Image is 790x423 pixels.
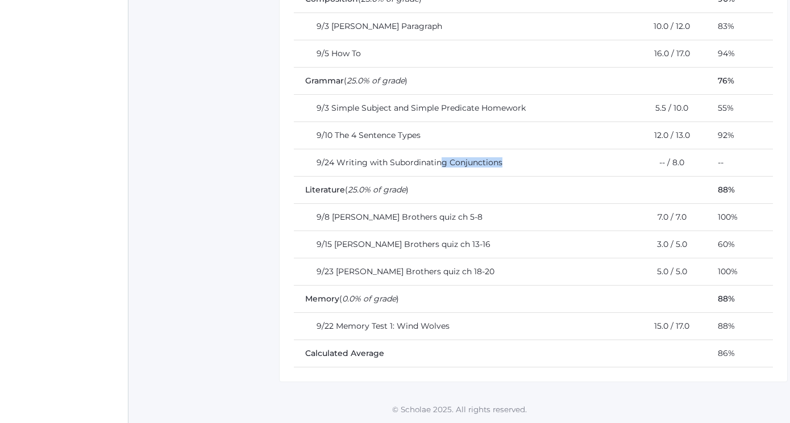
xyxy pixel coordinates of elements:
td: 100% [706,258,773,285]
em: 25.0% of grade [348,185,406,195]
td: 92% [706,122,773,149]
td: 9/5 How To [294,40,629,67]
td: 12.0 / 13.0 [629,122,706,149]
span: Literature [305,185,345,195]
p: © Scholae 2025. All rights reserved. [128,404,790,415]
td: -- [706,149,773,176]
td: 9/24 Writing with Subordinating Conjunctions [294,149,629,176]
td: ( ) [294,176,706,203]
td: -- / 8.0 [629,149,706,176]
td: 5.0 / 5.0 [629,258,706,285]
td: 55% [706,94,773,122]
td: 88% [706,285,773,312]
td: 86% [706,340,773,367]
em: 25.0% of grade [347,76,405,86]
td: 60% [706,231,773,258]
td: Calculated Average [294,340,706,367]
td: 9/15 [PERSON_NAME] Brothers quiz ch 13-16 [294,231,629,258]
td: 76% [706,67,773,94]
td: 94% [706,40,773,67]
td: 83% [706,12,773,40]
td: 9/10 The 4 Sentence Types [294,122,629,149]
td: 3.0 / 5.0 [629,231,706,258]
td: 100% [706,203,773,231]
td: ( ) [294,285,706,312]
td: 9/22 Memory Test 1: Wind Wolves [294,312,629,340]
td: 88% [706,176,773,203]
span: Grammar [305,76,344,86]
td: 9/8 [PERSON_NAME] Brothers quiz ch 5-8 [294,203,629,231]
td: 9/23 [PERSON_NAME] Brothers quiz ch 18-20 [294,258,629,285]
td: ( ) [294,67,706,94]
td: 88% [706,312,773,340]
em: 0.0% of grade [342,294,396,304]
td: 5.5 / 10.0 [629,94,706,122]
td: 15.0 / 17.0 [629,312,706,340]
td: 10.0 / 12.0 [629,12,706,40]
td: 16.0 / 17.0 [629,40,706,67]
td: 9/3 [PERSON_NAME] Paragraph [294,12,629,40]
span: Memory [305,294,339,304]
td: 7.0 / 7.0 [629,203,706,231]
td: 9/3 Simple Subject and Simple Predicate Homework [294,94,629,122]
